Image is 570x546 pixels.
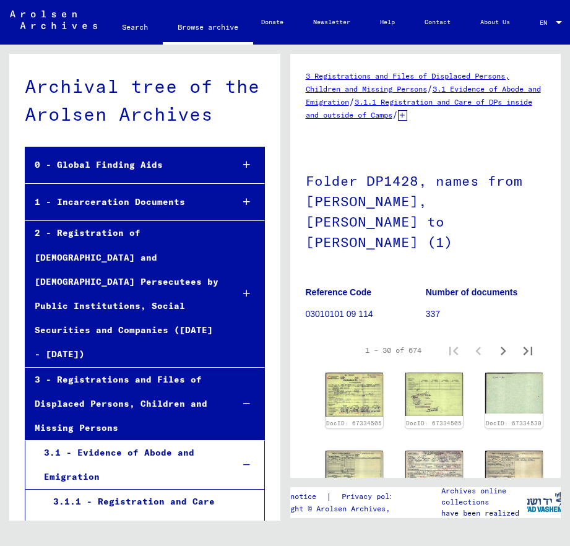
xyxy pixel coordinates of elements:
button: Last page [516,338,540,363]
img: 002.jpg [326,451,383,487]
div: 0 - Global Finding Aids [25,153,223,177]
span: EN [540,19,553,26]
a: Contact [410,7,465,37]
img: 002.jpg [485,451,543,487]
button: Next page [491,338,516,363]
button: Previous page [466,338,491,363]
a: Newsletter [298,7,365,37]
a: 3 Registrations and Files of Displaced Persons, Children and Missing Persons [306,71,509,93]
p: The Arolsen Archives online collections [441,474,527,508]
a: Browse archive [163,12,253,45]
img: 002.jpg [405,373,463,416]
a: About Us [465,7,525,37]
b: Reference Code [306,287,372,297]
span: / [392,109,398,120]
p: 03010101 09 114 [306,308,425,321]
span: / [349,96,355,107]
a: Help [365,7,410,37]
img: yv_logo.png [521,487,568,518]
img: 001.jpg [405,451,463,487]
a: DocID: 67334530 [486,420,542,427]
a: Donate [246,7,298,37]
div: | [264,490,417,503]
a: DocID: 67334505 [406,420,462,427]
p: have been realized in partnership with [441,508,527,530]
p: 337 [426,308,545,321]
b: Number of documents [426,287,518,297]
a: Privacy policy [332,490,417,503]
img: 001.jpg [326,373,383,417]
span: / [427,83,433,94]
img: Arolsen_neg.svg [10,11,97,29]
div: 1 – 30 of 674 [365,345,421,356]
div: 1 - Incarceration Documents [25,190,223,214]
a: 3.1.1 Registration and Care of DPs inside and outside of Camps [306,97,532,119]
a: Legal notice [264,490,326,503]
div: Archival tree of the Arolsen Archives [25,72,265,128]
div: 3.1 - Evidence of Abode and Emigration [35,441,223,489]
p: Copyright © Arolsen Archives, 2021 [264,503,417,514]
a: Search [107,12,163,42]
img: 002.jpg [485,373,543,414]
h1: Folder DP1428, names from [PERSON_NAME], [PERSON_NAME] to [PERSON_NAME] (1) [306,152,546,268]
div: 3 - Registrations and Files of Displaced Persons, Children and Missing Persons [25,368,223,441]
button: First page [441,338,466,363]
a: DocID: 67334505 [326,420,382,427]
div: 2 - Registration of [DEMOGRAPHIC_DATA] and [DEMOGRAPHIC_DATA] Persecutees by Public Institutions,... [25,221,223,366]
